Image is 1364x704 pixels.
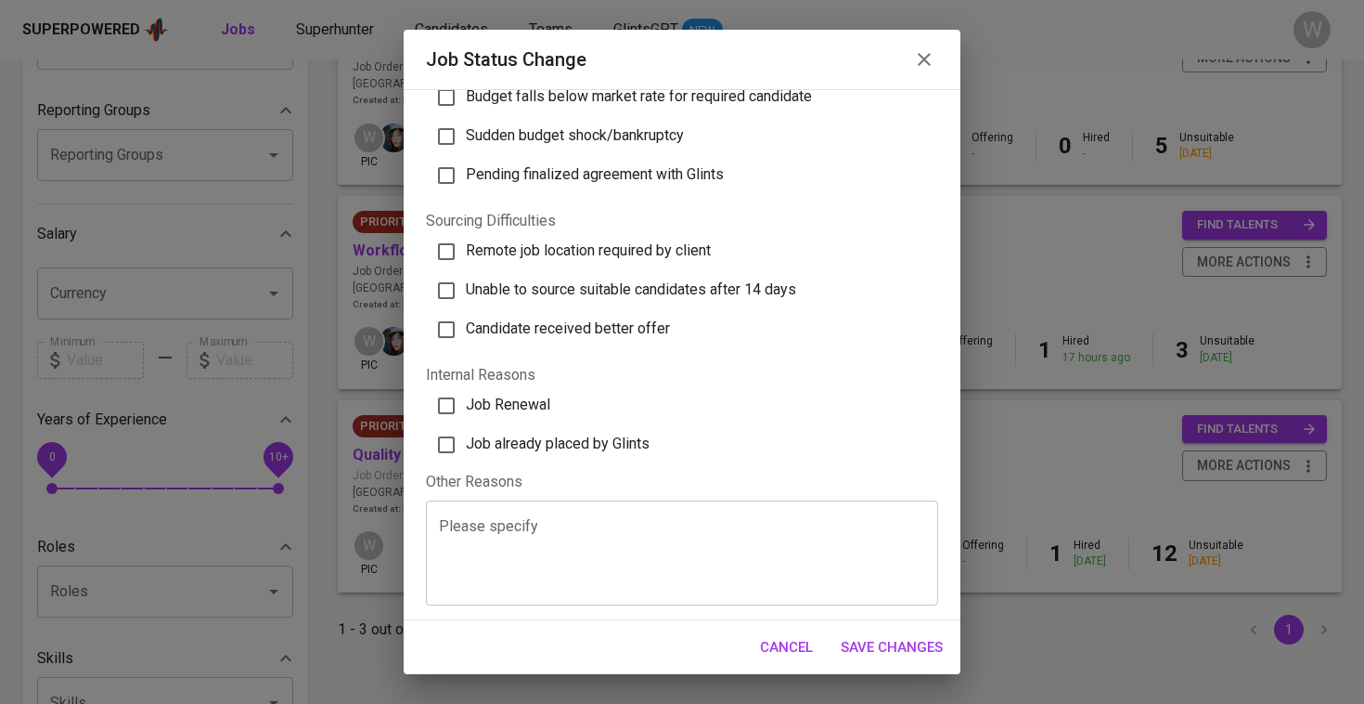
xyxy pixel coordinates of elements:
span: Save Changes [841,635,943,659]
button: Save Changes [830,628,953,667]
span: Job already placed by Glints [466,435,650,452]
span: Job Renewal [466,396,550,413]
button: Cancel [750,628,823,667]
p: Internal Reasons [426,364,938,386]
span: Candidate received better offer [466,319,670,337]
h6: Job status change [426,45,586,74]
span: Pending finalized agreement with Glints [466,165,724,183]
span: Unable to source suitable candidates after 14 days [466,280,796,298]
span: Sudden budget shock/bankruptcy [466,126,684,144]
div: Other Reasons [426,472,938,493]
span: Remote job location required by client [466,241,711,259]
p: Sourcing Difficulties [426,210,938,232]
span: Budget falls below market rate for required candidate [466,87,812,105]
span: Cancel [760,635,813,659]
